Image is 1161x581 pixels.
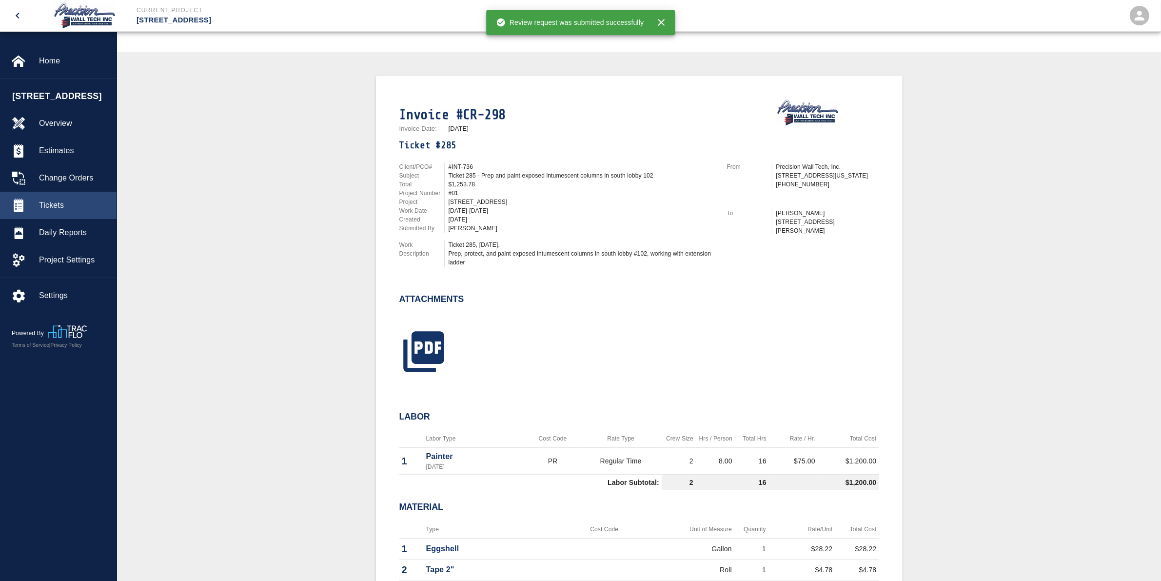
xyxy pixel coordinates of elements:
th: Cost Code [566,521,642,539]
td: $1,200.00 [818,448,879,475]
img: Precision Wall Tech, Inc. [53,2,117,29]
a: Terms of Service [12,342,49,348]
p: To [727,209,772,218]
p: Eggshell [426,543,564,555]
td: $28.22 [768,538,835,559]
th: Total Cost [818,430,879,448]
div: #INT-736 [449,162,715,171]
span: | [49,342,51,348]
button: open drawer [6,4,29,27]
p: Total [399,180,444,189]
p: [STREET_ADDRESS][US_STATE] [776,171,879,180]
div: [PERSON_NAME] [449,224,715,233]
div: Ticket 285, [DATE], Prep, protect, and paint exposed intumescent columns in south lobby #102, wor... [449,240,715,267]
td: PR [526,448,580,475]
p: Work Description [399,240,444,258]
p: [STREET_ADDRESS] [137,15,633,26]
td: Labor Subtotal: [399,475,662,491]
th: Total Cost [835,521,879,539]
td: $4.78 [768,559,835,580]
p: 1 [402,541,421,556]
td: Regular Time [580,448,661,475]
td: 2 [662,448,696,475]
p: Submitted By [399,224,444,233]
a: Privacy Policy [51,342,82,348]
div: $1,253.78 [449,180,715,189]
p: 2 [402,562,421,577]
span: Settings [39,290,109,301]
div: [DATE]-[DATE] [449,206,715,215]
p: Client/PCO# [399,162,444,171]
td: $4.78 [835,559,879,580]
span: Project Settings [39,254,109,266]
p: [DATE] [426,462,523,471]
p: Project Number [399,189,444,198]
p: 1 [402,454,421,468]
p: Powered By [12,329,48,338]
p: From [727,162,772,171]
h2: Material [399,502,879,513]
p: [PERSON_NAME] [776,209,879,218]
p: [STREET_ADDRESS][PERSON_NAME] [776,218,879,235]
p: Invoice Date: [399,125,445,132]
div: [STREET_ADDRESS] [449,198,715,206]
p: Precision Wall Tech, Inc. [776,162,879,171]
span: Tickets [39,200,109,211]
p: [DATE] [449,125,469,132]
p: Painter [426,451,523,462]
p: Project [399,198,444,206]
td: $28.22 [835,538,879,559]
th: Rate / Hr. [769,430,818,448]
img: Precision Wall Tech, Inc. [776,99,840,126]
th: Hrs / Person [696,430,735,448]
div: Review request was submitted successfully [496,14,644,31]
th: Unit of Measure [642,521,734,539]
span: Estimates [39,145,109,157]
div: Ticket 285 - Prep and paint exposed intumescent columns in south lobby 102 [449,171,715,180]
p: [PHONE_NUMBER] [776,180,879,189]
td: 16 [696,475,769,491]
td: 1 [734,538,768,559]
td: 1 [734,559,768,580]
h1: Ticket #285 [399,140,715,151]
h2: Labor [399,412,879,422]
th: Total Hrs [735,430,769,448]
td: $1,200.00 [769,475,879,491]
div: [DATE] [449,215,715,224]
td: Roll [642,559,734,580]
td: 16 [735,448,769,475]
td: 8.00 [696,448,735,475]
p: Work Date [399,206,444,215]
td: $75.00 [769,448,818,475]
span: [STREET_ADDRESS] [12,90,112,103]
div: #01 [449,189,715,198]
p: Created [399,215,444,224]
h2: Attachments [399,294,464,305]
td: 2 [662,475,696,491]
span: Change Orders [39,172,109,184]
p: Subject [399,171,444,180]
p: Tape 2" [426,564,564,576]
span: Daily Reports [39,227,109,239]
th: Rate/Unit [768,521,835,539]
td: Gallon [642,538,734,559]
th: Labor Type [424,430,526,448]
th: Quantity [734,521,768,539]
th: Crew Size [662,430,696,448]
th: Type [424,521,567,539]
iframe: Chat Widget [1112,534,1161,581]
span: Overview [39,118,109,129]
p: Current Project [137,6,633,15]
span: Home [39,55,109,67]
th: Rate Type [580,430,661,448]
th: Cost Code [526,430,580,448]
img: TracFlo [48,325,87,338]
h1: Invoice #CR-298 [399,107,715,123]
